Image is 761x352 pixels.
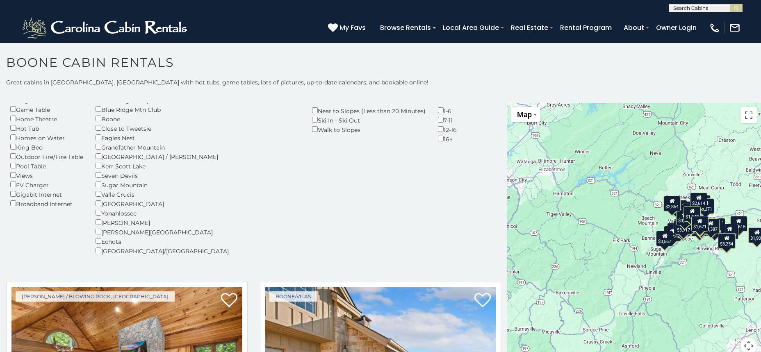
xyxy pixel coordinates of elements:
div: [GEOGRAPHIC_DATA] / [PERSON_NAME] [96,152,229,161]
div: 7-11 [438,115,458,125]
a: Rental Program [556,20,616,35]
div: King Bed [10,142,83,152]
div: Hot Tub [10,123,83,133]
div: 12-16 [438,125,458,134]
div: Home Theatre [10,114,83,123]
div: Grandfather Mountain [96,142,229,152]
div: Kerr Scott Lake [96,161,229,170]
div: $1,671 [691,216,709,232]
img: phone-regular-white.png [709,22,720,34]
div: Blue Ridge Mtn Club [96,104,229,114]
div: Broadband Internet [10,199,83,208]
div: $3,254 [718,233,735,249]
div: $2,630 [721,224,738,239]
div: $3,917 [675,219,692,234]
a: Real Estate [507,20,552,35]
div: $3,422 [674,220,691,236]
div: $2,775 [691,220,708,236]
div: Boone [96,114,229,123]
div: 16+ [438,134,458,143]
a: Boone/Vilas [269,291,317,302]
div: Seven Devils [96,170,229,180]
img: White-1-2.png [21,16,191,40]
div: [GEOGRAPHIC_DATA]/[GEOGRAPHIC_DATA] [96,246,229,255]
div: Echota [96,236,229,246]
div: $3,387 [702,218,719,234]
div: $2,854 [663,195,681,211]
div: [PERSON_NAME][GEOGRAPHIC_DATA] [96,227,229,236]
a: Add to favorites [474,292,491,309]
div: Yonahlossee [96,208,229,218]
div: $3,271 [697,198,714,214]
a: About [620,20,648,35]
div: 1-6 [438,106,458,115]
div: $3,302 [708,218,725,233]
div: $2,614 [690,192,707,208]
div: Pool Table [10,161,83,170]
div: $4,922 [693,218,710,234]
div: $2,720 [664,226,681,241]
a: Owner Login [652,20,701,35]
div: $1,847 [684,206,701,221]
button: Toggle fullscreen view [740,107,757,123]
img: mail-regular-white.png [729,22,740,34]
div: Views [10,170,83,180]
span: My Favs [339,23,366,33]
div: Walk to Slopes [312,125,426,134]
div: Eagles Nest [96,133,229,142]
div: Valle Crucis [96,189,229,199]
div: Ski In - Ski Out [312,115,426,125]
div: [GEOGRAPHIC_DATA] [96,199,229,208]
div: Near to Slopes (Less than 20 Minutes) [312,106,426,115]
div: $3,747 [676,210,693,225]
div: $6,615 [730,216,747,231]
div: Homes on Water [10,133,83,142]
div: Sugar Mountain [96,180,229,189]
div: EV Charger [10,180,83,189]
a: My Favs [328,23,368,33]
div: $3,475 [718,233,736,248]
a: Browse Rentals [376,20,435,35]
div: [PERSON_NAME] [96,218,229,227]
button: Change map style [511,107,540,122]
a: Local Area Guide [439,20,503,35]
span: Map [517,110,532,119]
a: [PERSON_NAME] / Blowing Rock, [GEOGRAPHIC_DATA] [16,291,175,302]
div: Gigabit Internet [10,189,83,199]
div: Close to Tweetsie [96,123,229,133]
div: $3,567 [656,231,673,246]
a: Add to favorites [221,292,237,309]
div: $6,028 [706,220,723,236]
div: Game Table [10,104,83,114]
div: Outdoor Fire/Fire Table [10,152,83,161]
